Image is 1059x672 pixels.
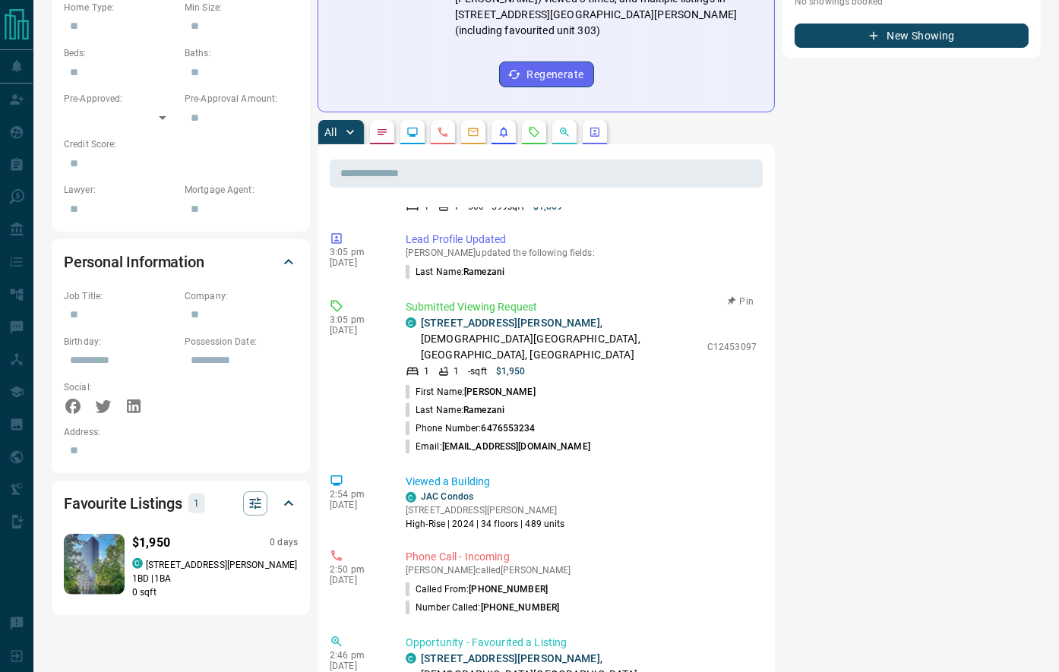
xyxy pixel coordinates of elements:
p: Pre-Approval Amount: [185,92,298,106]
svg: Requests [528,126,540,138]
p: C12453097 [707,340,757,354]
p: Number Called: [406,601,559,614]
p: Phone Call - Incoming [406,549,757,565]
p: $1,950 [496,364,526,378]
span: [PHONE_NUMBER] [469,584,548,595]
svg: Lead Browsing Activity [406,126,419,138]
p: 1 [193,495,201,512]
h2: Personal Information [64,250,204,274]
a: JAC Condos [421,491,473,502]
svg: Opportunities [558,126,571,138]
div: condos.ca [132,558,143,569]
span: Ramezani [463,405,504,415]
p: 3:05 pm [330,314,383,325]
a: Favourited listing$1,9500 dayscondos.ca[STREET_ADDRESS][PERSON_NAME]1BD |1BA0 sqft [64,531,298,599]
p: 0 sqft [132,585,298,599]
h2: Favourite Listings [64,491,182,516]
p: 1 [454,364,459,378]
p: 2:50 pm [330,564,383,575]
p: Lawyer: [64,183,177,197]
svg: Agent Actions [589,126,601,138]
p: [DATE] [330,500,383,510]
p: [DATE] [330,575,383,585]
p: [DATE] [330,257,383,268]
p: [DATE] [330,325,383,336]
p: Beds: [64,46,177,60]
p: Company: [185,289,298,303]
div: condos.ca [406,653,416,664]
p: - sqft [468,364,487,378]
p: Possession Date: [185,335,298,349]
p: Baths: [185,46,298,60]
p: 2:46 pm [330,650,383,661]
div: condos.ca [406,492,416,503]
p: 1 BD | 1 BA [132,572,298,585]
p: [STREET_ADDRESS][PERSON_NAME] [146,558,297,572]
p: All [324,127,337,137]
p: 1 [424,364,429,378]
button: New Showing [795,24,1029,48]
a: [STREET_ADDRESS][PERSON_NAME] [421,652,600,664]
p: First Name: [406,385,536,399]
span: [EMAIL_ADDRESS][DOMAIN_NAME] [442,441,590,452]
span: Ramezani [463,267,504,277]
p: Submitted Viewing Request [406,299,757,315]
p: High-Rise | 2024 | 34 floors | 489 units [406,517,565,531]
p: 2:54 pm [330,489,383,500]
p: , [DEMOGRAPHIC_DATA][GEOGRAPHIC_DATA], [GEOGRAPHIC_DATA], [GEOGRAPHIC_DATA] [421,315,700,363]
p: Phone Number: [406,421,536,435]
p: Min Size: [185,1,298,14]
p: Called From: [406,582,548,596]
a: [STREET_ADDRESS][PERSON_NAME] [421,317,600,329]
p: Job Title: [64,289,177,303]
p: Address: [64,425,298,439]
p: 3:05 pm [330,247,383,257]
p: Email: [406,440,590,453]
p: Credit Score: [64,137,298,151]
div: Personal Information [64,244,298,280]
p: Pre-Approved: [64,92,177,106]
div: Favourite Listings1 [64,485,298,522]
img: Favourited listing [44,534,144,595]
span: [PHONE_NUMBER] [481,602,560,613]
p: 0 days [270,536,298,549]
p: Viewed a Building [406,474,757,490]
button: Pin [719,295,763,308]
svg: Listing Alerts [498,126,510,138]
p: Lead Profile Updated [406,232,757,248]
span: [PERSON_NAME] [464,386,535,397]
p: Last Name : [406,265,504,279]
p: [DATE] [330,661,383,671]
p: Mortgage Agent: [185,183,298,197]
p: [PERSON_NAME] updated the following fields: [406,248,757,258]
svg: Emails [467,126,479,138]
p: Birthday: [64,335,177,349]
p: Social: [64,380,177,394]
p: Home Type: [64,1,177,14]
svg: Calls [437,126,449,138]
p: [STREET_ADDRESS][PERSON_NAME] [406,503,565,517]
svg: Notes [376,126,388,138]
span: 6476553234 [481,423,535,434]
p: Opportunity - Favourited a Listing [406,635,757,651]
p: $1,950 [132,534,170,552]
div: condos.ca [406,317,416,328]
p: Last Name: [406,403,504,417]
p: [PERSON_NAME] called [PERSON_NAME] [406,565,757,576]
button: Regenerate [499,62,594,87]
